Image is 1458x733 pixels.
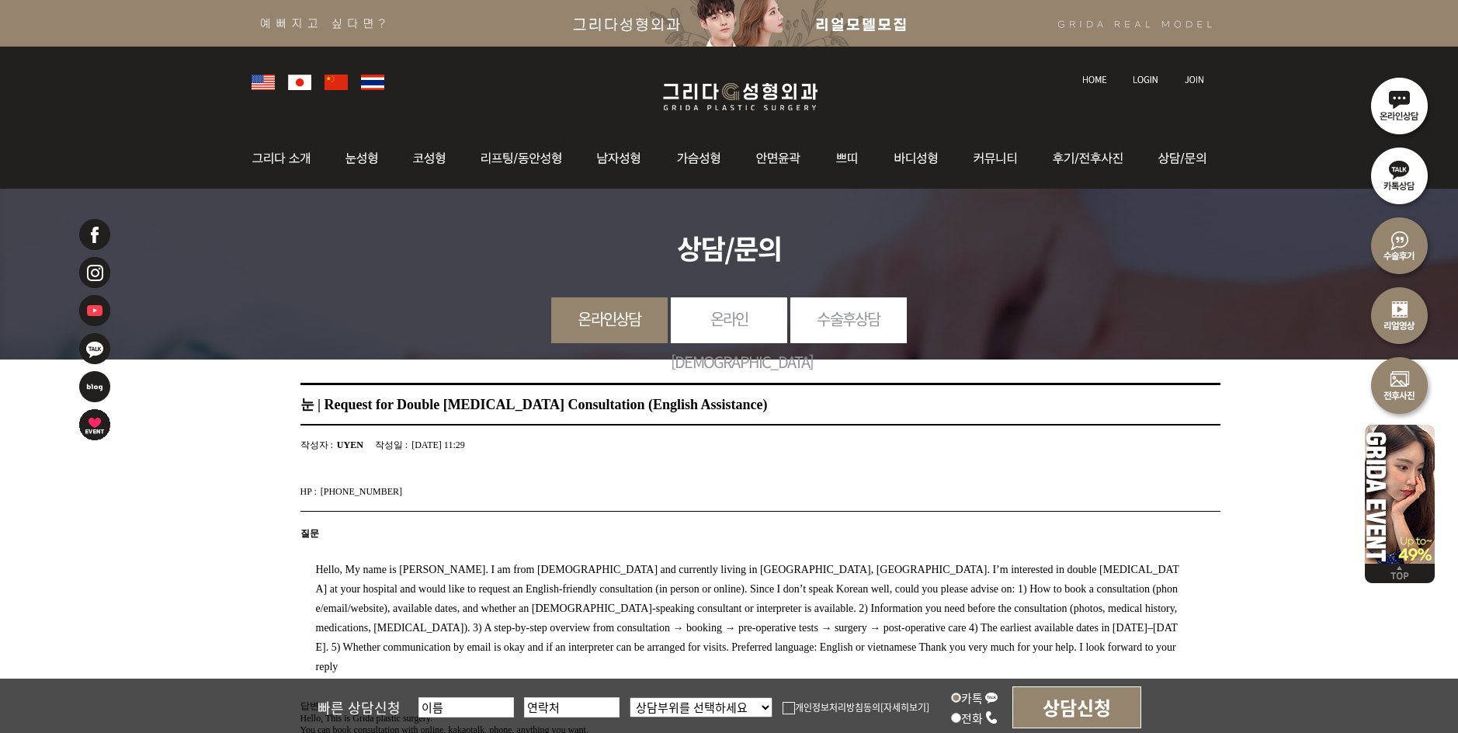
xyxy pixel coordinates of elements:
[1365,564,1435,583] img: 위로가기
[1365,419,1435,564] img: 이벤트
[361,75,384,90] img: global_thailand.png
[300,548,1181,676] div: Hello, My name is [PERSON_NAME]. I am from [DEMOGRAPHIC_DATA] and currently living in [GEOGRAPHIC...
[1012,686,1141,728] input: 상담신청
[1082,75,1107,84] img: home_text.jpg
[288,75,311,90] img: global_japan.png
[325,75,348,90] img: global_china.png
[78,217,112,252] img: 페이스북
[984,710,998,724] img: call_icon.png
[1365,140,1435,210] img: 카톡상담
[1133,75,1158,84] img: login_text.jpg
[951,713,961,723] input: 전화
[411,433,465,457] strong: [DATE] 11:29
[671,297,787,383] a: 온라인[DEMOGRAPHIC_DATA]
[78,255,112,290] img: 인스타그램
[1036,128,1144,189] img: 후기/전후사진
[321,480,402,503] strong: [PHONE_NUMBER]
[418,697,514,717] input: 이름
[790,297,907,340] a: 수술후상담
[337,439,363,450] span: UYEN
[984,690,998,704] img: kakao_icon.png
[300,383,1220,426] h1: 눈 | Request for Double [MEDICAL_DATA] Consultation (English Assistance)
[328,128,397,189] img: 눈성형
[1365,349,1435,419] img: 수술전후사진
[78,408,112,442] img: 이벤트
[951,710,998,726] label: 전화
[78,294,112,328] img: 유투브
[252,75,275,90] img: global_usa.png
[880,700,929,714] a: [자세히보기]
[551,297,668,340] a: 온라인상담
[1365,70,1435,140] img: 온라인상담
[1365,280,1435,349] img: 리얼영상
[739,128,819,189] img: 안면윤곽
[300,528,319,539] span: 질문
[1144,128,1214,189] img: 상담/문의
[819,128,877,189] img: 쁘띠
[951,693,961,703] input: 카톡
[647,78,833,115] img: 그리다성형외과
[877,128,956,189] img: 바디성형
[244,128,328,189] img: 그리다소개
[524,697,620,717] input: 연락처
[783,702,795,714] img: checkbox.png
[78,332,112,366] img: 카카오톡
[951,690,998,706] label: 카톡
[300,426,1220,512] section: 작성자 : 작성일 : HP :
[783,700,880,714] label: 개인정보처리방침동의
[1365,210,1435,280] img: 수술후기
[581,128,660,189] img: 남자성형
[318,697,401,717] span: 빠른 상담신청
[397,128,463,189] img: 코성형
[463,128,581,189] img: 동안성형
[956,128,1036,189] img: 커뮤니티
[660,128,739,189] img: 가슴성형
[1184,75,1204,84] img: join_text.jpg
[78,370,112,404] img: 네이버블로그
